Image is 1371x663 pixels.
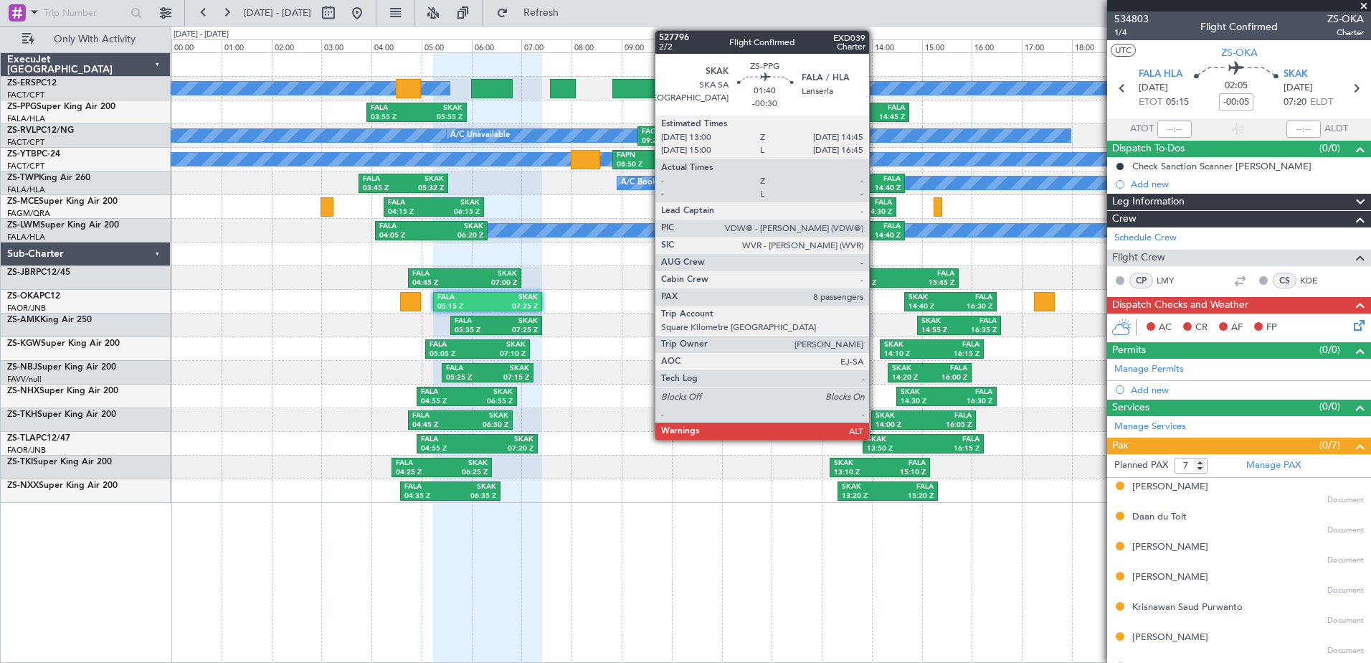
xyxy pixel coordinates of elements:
[412,269,465,279] div: FALA
[972,39,1022,52] div: 16:00
[1327,645,1364,657] span: Document
[7,79,57,88] a: ZS-ERSPC12
[7,79,36,88] span: ZS-ERS
[947,397,992,407] div: 16:30 Z
[865,103,904,113] div: FALA
[930,364,967,374] div: FALA
[892,364,929,374] div: SKAK
[7,150,60,159] a: ZS-YTBPC-24
[1225,79,1248,93] span: 02:05
[7,316,92,324] a: ZS-AMKKing Air 250
[422,39,472,52] div: 05:00
[465,278,517,288] div: 07:00 Z
[432,222,484,232] div: SKAK
[16,28,156,51] button: Only With Activity
[371,113,417,123] div: 03:55 Z
[7,174,39,182] span: ZS-TWP
[1157,121,1192,138] input: --:--
[1132,570,1208,585] div: [PERSON_NAME]
[455,326,496,336] div: 05:35 Z
[909,302,950,312] div: 14:40 Z
[430,349,478,359] div: 05:05 Z
[7,410,37,419] span: ZS-TKH
[571,39,622,52] div: 08:00
[7,161,44,171] a: FACT/CPT
[496,326,538,336] div: 07:25 Z
[683,127,725,137] div: FACT
[7,387,39,395] span: ZS-NHX
[1327,11,1364,27] span: ZS-OKA
[1195,321,1208,335] span: CR
[951,293,992,303] div: FALA
[7,445,46,456] a: FAOR/JNB
[817,231,858,241] div: 12:50 Z
[37,34,151,44] span: Only With Activity
[903,269,955,279] div: FALA
[7,481,39,490] span: ZS-NXX
[667,77,712,99] div: A/C Booked
[488,302,538,312] div: 07:25 Z
[1159,321,1172,335] span: AC
[901,397,947,407] div: 14:30 Z
[488,373,529,383] div: 07:15 Z
[642,136,683,146] div: 09:20 Z
[817,222,858,232] div: SKAK
[1246,459,1301,473] a: Manage PAX
[842,492,888,502] div: 13:20 Z
[432,231,484,241] div: 06:20 Z
[924,435,980,445] div: FALA
[1139,67,1182,82] span: FALA HLA
[442,468,488,478] div: 06:25 Z
[467,387,513,398] div: SKAK
[1112,438,1128,454] span: Pax
[863,184,900,194] div: 14:40 Z
[834,459,880,469] div: SKAK
[1284,95,1306,110] span: 07:20
[7,221,119,230] a: ZS-LWMSuper King Air 200
[669,160,721,170] div: 11:05 Z
[1327,525,1364,537] span: Document
[272,39,322,52] div: 02:00
[1112,141,1185,157] span: Dispatch To-Dos
[7,268,70,277] a: ZS-JBRPC12/45
[465,269,517,279] div: SKAK
[617,160,669,170] div: 08:50 Z
[672,39,722,52] div: 10:00
[859,222,901,232] div: FALA
[924,411,972,421] div: FALA
[1112,342,1146,359] span: Permits
[455,316,496,326] div: FALA
[880,468,926,478] div: 15:10 Z
[7,387,118,395] a: ZS-NHXSuper King Air 200
[421,435,478,445] div: FALA
[450,492,496,502] div: 06:35 Z
[450,125,510,146] div: A/C Unavailable
[1130,122,1154,136] span: ATOT
[496,316,538,326] div: SKAK
[876,420,924,431] div: 14:00 Z
[1111,44,1136,57] button: UTC
[7,339,120,348] a: ZS-KGWSuper King Air 200
[1327,555,1364,567] span: Document
[1157,274,1189,287] a: LMY
[7,103,115,111] a: ZS-PPGSuper King Air 200
[1112,250,1165,266] span: Flight Crew
[7,363,37,372] span: ZS-NBJ
[867,444,924,454] div: 13:50 Z
[7,150,37,159] span: ZS-YTB
[1200,19,1278,34] div: Flight Confirmed
[850,269,903,279] div: SKAK
[842,482,888,492] div: SKAK
[403,174,443,184] div: SKAK
[396,468,442,478] div: 04:25 Z
[1327,494,1364,507] span: Document
[7,126,74,135] a: ZS-RVLPC12/NG
[809,207,850,217] div: 12:40 Z
[421,397,467,407] div: 04:55 Z
[951,302,992,312] div: 16:30 Z
[1132,631,1208,645] div: [PERSON_NAME]
[412,278,465,288] div: 04:45 Z
[888,492,934,502] div: 15:20 Z
[460,411,508,421] div: SKAK
[909,293,950,303] div: SKAK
